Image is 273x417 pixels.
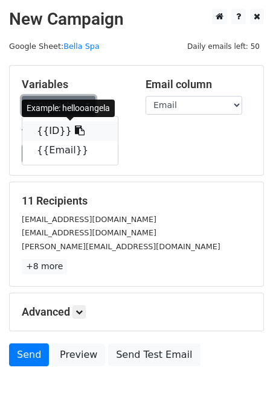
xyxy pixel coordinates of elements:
[9,9,264,30] h2: New Campaign
[146,78,251,91] h5: Email column
[63,42,100,51] a: Bella Spa
[213,359,273,417] iframe: Chat Widget
[22,121,118,141] a: {{ID}}
[213,359,273,417] div: 聊天小组件
[183,40,264,53] span: Daily emails left: 50
[22,78,127,91] h5: Variables
[22,242,220,251] small: [PERSON_NAME][EMAIL_ADDRESS][DOMAIN_NAME]
[108,343,200,366] a: Send Test Email
[22,305,251,319] h5: Advanced
[22,228,156,237] small: [EMAIL_ADDRESS][DOMAIN_NAME]
[22,259,67,274] a: +8 more
[9,343,49,366] a: Send
[22,100,115,117] div: Example: hellooangela
[22,194,251,208] h5: 11 Recipients
[52,343,105,366] a: Preview
[22,215,156,224] small: [EMAIL_ADDRESS][DOMAIN_NAME]
[9,42,100,51] small: Google Sheet:
[22,141,118,160] a: {{Email}}
[183,42,264,51] a: Daily emails left: 50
